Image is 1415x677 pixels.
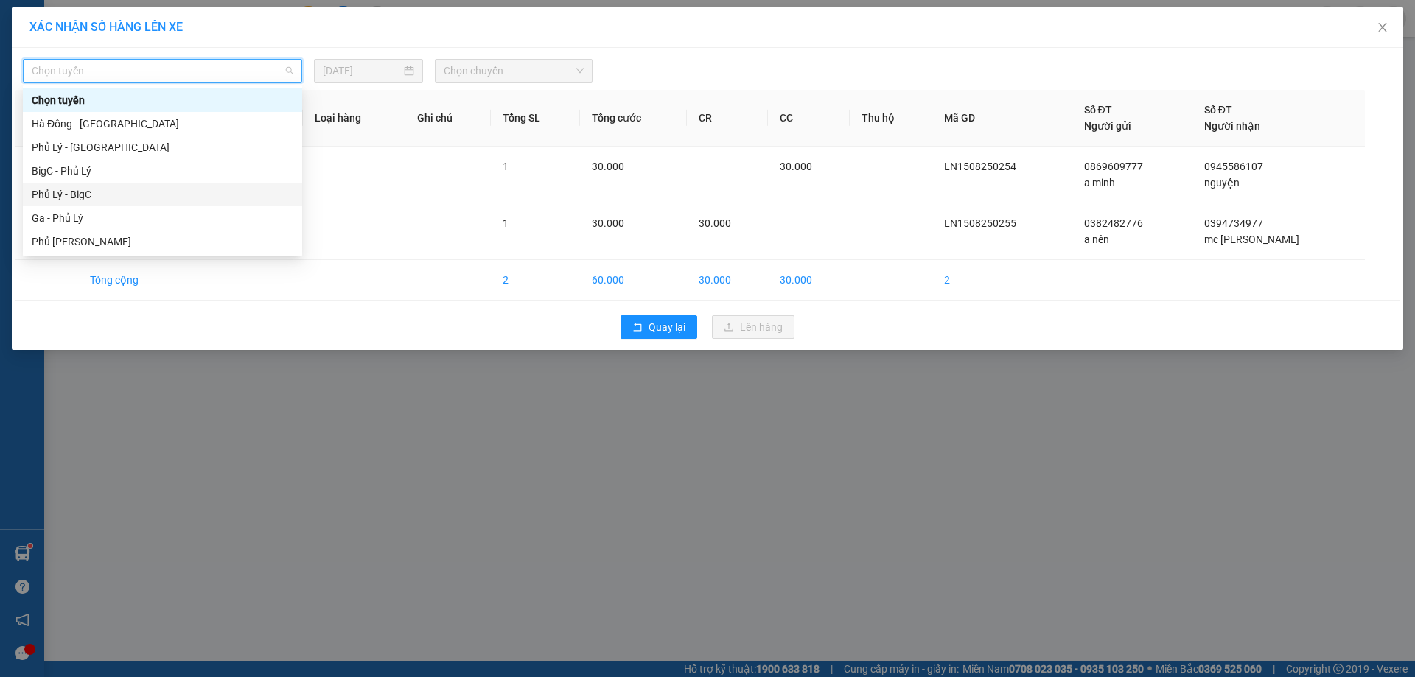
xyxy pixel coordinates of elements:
span: 1 [503,161,509,172]
th: Tổng cước [580,90,686,147]
div: Phủ Lý - Ga [23,230,302,253]
div: Ga - Phủ Lý [23,206,302,230]
span: nguyện [1204,177,1240,189]
div: Phủ [PERSON_NAME] [32,234,293,250]
div: Chọn tuyến [32,92,293,108]
td: 30.000 [687,260,769,301]
th: Thu hộ [850,90,932,147]
div: Chọn tuyến [23,88,302,112]
span: Chọn tuyến [32,60,293,82]
span: Số ĐT [1084,104,1112,116]
td: Tổng cộng [78,260,184,301]
th: CR [687,90,769,147]
span: 0869609777 [1084,161,1143,172]
span: 30.000 [699,217,731,229]
button: rollbackQuay lại [621,315,697,339]
div: Phủ Lý - [GEOGRAPHIC_DATA] [32,139,293,155]
th: STT [15,90,78,147]
span: LN1508250255 [944,217,1016,229]
td: 1 [15,147,78,203]
span: mc [PERSON_NAME] [1204,234,1299,245]
span: XÁC NHẬN SỐ HÀNG LÊN XE [29,20,183,34]
td: 60.000 [580,260,686,301]
div: Phủ Lý - BigC [23,183,302,206]
div: BigC - Phủ Lý [23,159,302,183]
button: uploadLên hàng [712,315,794,339]
span: 30.000 [592,217,624,229]
div: Phủ Lý - Hà Đông [23,136,302,159]
div: BigC - Phủ Lý [32,163,293,179]
th: Ghi chú [405,90,492,147]
input: 15/08/2025 [323,63,401,79]
div: Ga - Phủ Lý [32,210,293,226]
td: 2 [932,260,1072,301]
th: CC [768,90,850,147]
span: Số ĐT [1204,104,1232,116]
span: Quay lại [649,319,685,335]
span: Chọn chuyến [444,60,584,82]
span: LN1508250254 [944,161,1016,172]
th: Tổng SL [491,90,580,147]
span: close [1377,21,1388,33]
span: rollback [632,322,643,334]
span: Người gửi [1084,120,1131,132]
th: Loại hàng [303,90,405,147]
span: a minh [1084,177,1115,189]
span: 30.000 [592,161,624,172]
span: 0945586107 [1204,161,1263,172]
span: 0394734977 [1204,217,1263,229]
th: Mã GD [932,90,1072,147]
span: Người nhận [1204,120,1260,132]
div: Hà Đông - [GEOGRAPHIC_DATA] [32,116,293,132]
div: Phủ Lý - BigC [32,186,293,203]
span: 0382482776 [1084,217,1143,229]
td: 2 [491,260,580,301]
span: a nên [1084,234,1109,245]
td: 30.000 [768,260,850,301]
span: 30.000 [780,161,812,172]
span: 1 [503,217,509,229]
button: Close [1362,7,1403,49]
div: Hà Đông - Phủ Lý [23,112,302,136]
td: 2 [15,203,78,260]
